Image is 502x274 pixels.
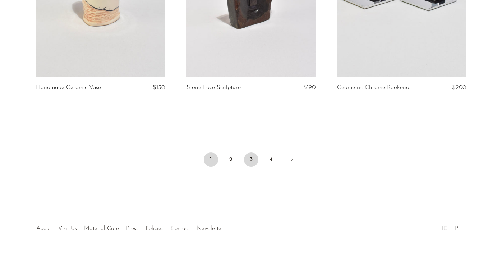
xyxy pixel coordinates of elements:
[33,220,227,234] ul: Quick links
[452,85,466,91] span: $200
[84,226,119,232] a: Material Care
[146,226,164,232] a: Policies
[442,226,448,232] a: IG
[58,226,77,232] a: Visit Us
[186,85,241,91] a: Stone Face Sculpture
[224,152,238,167] a: 2
[264,152,278,167] a: 4
[204,152,218,167] span: 1
[455,226,461,232] a: PT
[337,85,411,91] a: Geometric Chrome Bookends
[438,220,465,234] ul: Social Medias
[36,226,51,232] a: About
[284,152,299,168] a: Next
[153,85,165,91] span: $150
[244,152,258,167] a: 3
[171,226,190,232] a: Contact
[36,85,101,91] a: Handmade Ceramic Vase
[303,85,316,91] span: $190
[126,226,138,232] a: Press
